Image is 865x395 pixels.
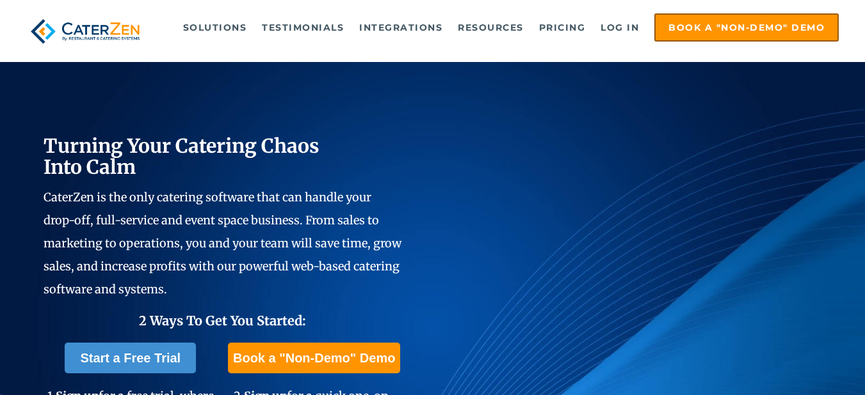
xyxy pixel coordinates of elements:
div: Navigation Menu [165,13,839,42]
a: Log in [594,15,645,40]
img: caterzen [26,13,145,49]
a: Start a Free Trial [65,343,196,373]
span: CaterZen is the only catering software that can handle your drop-off, full-service and event spac... [44,190,401,297]
a: Resources [451,15,530,40]
a: Integrations [353,15,449,40]
a: Book a "Non-Demo" Demo [654,13,839,42]
a: Book a "Non-Demo" Demo [228,343,400,373]
a: Pricing [533,15,592,40]
span: Turning Your Catering Chaos Into Calm [44,134,319,179]
span: 2 Ways To Get You Started: [139,313,306,329]
a: Testimonials [255,15,350,40]
a: Solutions [177,15,254,40]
